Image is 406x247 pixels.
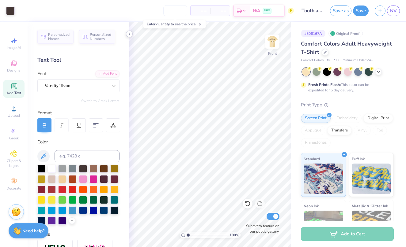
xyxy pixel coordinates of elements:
div: Vinyl [354,126,371,135]
span: Minimum Order: 24 + [343,58,373,63]
input: Untitled Design [297,5,327,17]
div: Color [37,138,120,146]
button: Save as [330,6,351,16]
input: – – [163,5,187,16]
img: Puff Ink [352,164,391,194]
span: Standard [304,156,320,162]
div: Rhinestones [301,138,331,147]
div: Applique [301,126,325,135]
div: Add Font [95,70,120,77]
span: Decorate [6,186,21,191]
span: Clipart & logos [3,158,25,168]
strong: Fresh Prints Flash: [308,82,341,87]
span: – – [214,8,226,14]
div: # 506167A [301,30,325,37]
div: Front [268,51,277,56]
span: Puff Ink [352,156,365,162]
div: Text Tool [37,56,120,64]
div: This color can be expedited for 5 day delivery. [308,82,384,93]
div: Styles [37,231,120,238]
span: Comfort Colors Adult Heavyweight T-Shirt [301,40,392,56]
img: Standard [304,164,343,194]
div: Embroidery [332,114,362,123]
img: Neon Ink [304,211,343,241]
span: Neon Ink [304,203,319,209]
span: N/A [253,8,260,14]
div: Foil [373,126,387,135]
div: Screen Print [301,114,331,123]
span: Metallic & Glitter Ink [352,203,388,209]
span: Designs [7,68,21,73]
span: # C1717 [327,58,340,63]
span: NV [390,7,397,14]
div: Print Type [301,101,394,109]
a: NV [387,6,400,16]
div: Original Proof [328,30,363,37]
input: e.g. 7428 c [55,150,120,162]
img: Metallic & Glitter Ink [352,211,391,241]
button: Save [353,6,369,16]
strong: Need help? [22,228,44,234]
img: Front [266,35,279,48]
span: Personalized Numbers [90,32,112,41]
div: Transfers [327,126,352,135]
span: FREE [264,9,270,13]
span: Image AI [7,45,21,50]
button: Switch to Greek Letters [81,98,120,103]
span: Personalized Names [48,32,70,41]
div: Digital Print [363,114,393,123]
span: Upload [8,113,20,118]
span: 100 % [230,232,239,238]
div: Enter quantity to see the price. [143,20,206,28]
span: – – [194,8,207,14]
span: Comfort Colors [301,58,324,63]
span: Greek [9,136,19,141]
label: Font [37,70,47,77]
label: Submit to feature on our public gallery. [243,223,279,234]
span: Add Text [6,90,21,95]
div: Format [37,109,120,116]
